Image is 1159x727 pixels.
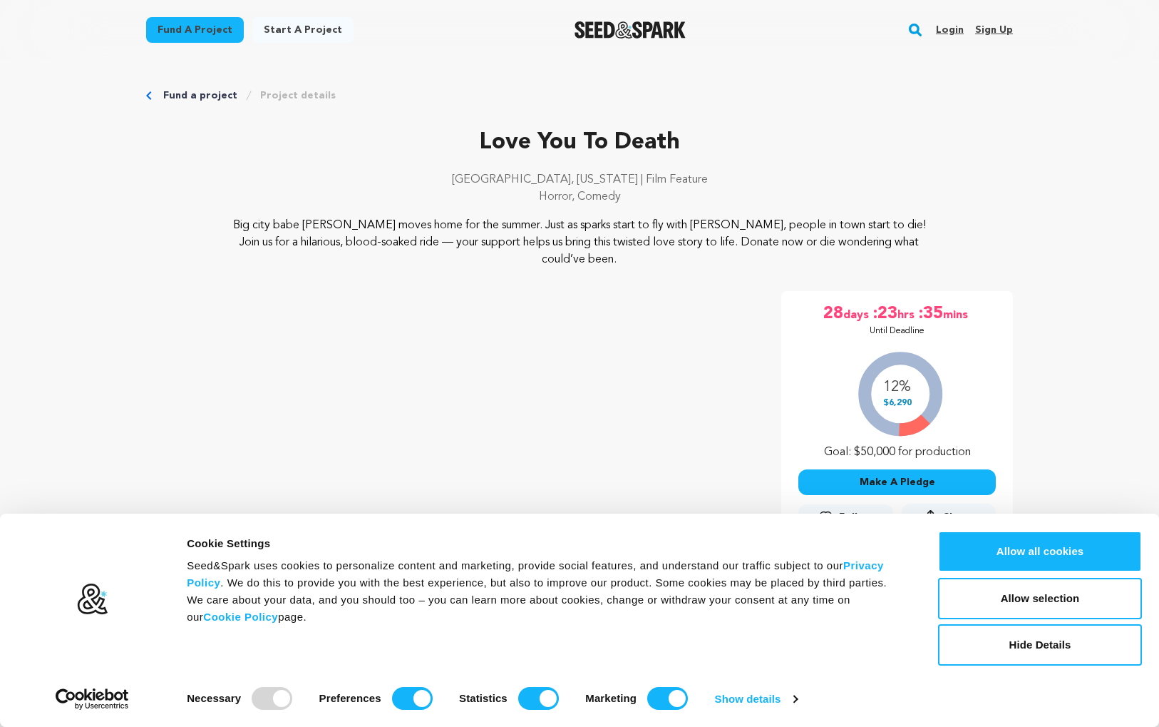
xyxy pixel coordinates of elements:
a: Fund a project [146,17,244,43]
a: Privacy Policy [187,559,884,589]
p: Horror, Comedy [146,188,1013,205]
a: Start a project [252,17,354,43]
a: Login [936,19,964,41]
img: logo [76,583,108,616]
p: Until Deadline [870,325,924,337]
button: Allow all cookies [938,531,1142,572]
span: hrs [897,303,917,325]
a: Project details [260,88,336,103]
div: Seed&Spark uses cookies to personalize content and marketing, provide social features, and unders... [187,557,906,626]
span: :35 [917,303,943,325]
a: Usercentrics Cookiebot - opens in a new window [30,688,155,710]
button: Make A Pledge [798,469,996,495]
button: Allow selection [938,578,1142,619]
a: Sign up [975,19,1013,41]
span: mins [943,303,971,325]
span: Share [902,504,996,536]
p: Big city babe [PERSON_NAME] moves home for the summer. Just as sparks start to fly with [PERSON_N... [233,217,927,268]
legend: Consent Selection [186,681,187,682]
div: Cookie Settings [187,535,906,552]
strong: Marketing [585,692,637,704]
p: [GEOGRAPHIC_DATA], [US_STATE] | Film Feature [146,171,1013,188]
a: Show details [715,688,798,710]
a: Fund a project [163,88,237,103]
span: Follow [839,510,873,524]
a: Seed&Spark Homepage [575,21,686,39]
a: Follow [798,504,892,530]
span: :23 [872,303,897,325]
a: Cookie Policy [203,611,278,623]
p: Love You To Death [146,126,1013,160]
button: Share [902,504,996,530]
strong: Statistics [459,692,508,704]
button: Hide Details [938,624,1142,666]
span: Share [943,510,973,524]
img: Seed&Spark Logo Dark Mode [575,21,686,39]
strong: Preferences [319,692,381,704]
strong: Necessary [187,692,241,704]
div: Breadcrumb [146,88,1013,103]
span: days [843,303,872,325]
span: 28 [823,303,843,325]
